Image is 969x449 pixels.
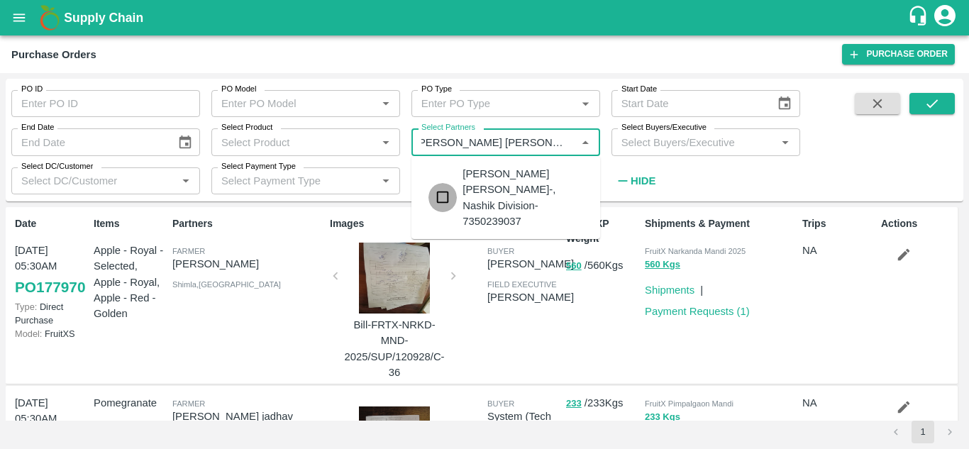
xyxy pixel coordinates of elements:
p: Partners [172,216,324,231]
button: Open [377,133,395,152]
button: Open [576,94,594,113]
button: Open [377,94,395,113]
span: Model: [15,328,42,339]
p: [PERSON_NAME] [487,289,574,305]
input: Start Date [611,90,766,117]
p: / 560 Kgs [566,257,639,274]
label: Select Buyers/Executive [621,122,707,133]
p: NA [802,243,875,258]
span: Farmer [172,399,205,408]
input: Select Payment Type [216,172,354,190]
label: Select Partners [421,122,475,133]
div: account of current user [932,3,958,33]
div: customer-support [907,5,932,31]
p: [DATE] 05:30AM [15,243,88,275]
p: Images [330,216,482,231]
input: Select DC/Customer [16,172,172,190]
img: logo [35,4,64,32]
button: open drawer [3,1,35,34]
p: System (Tech User) [487,409,560,440]
a: Shipments [645,284,694,296]
input: Select Partners [416,133,572,151]
button: Hide [611,169,660,193]
input: Select Buyers/Executive [616,133,773,151]
p: Shipments & Payment [645,216,797,231]
a: Purchase Order [842,44,955,65]
span: field executive [487,280,557,289]
p: FruitXS [15,327,88,340]
p: [PERSON_NAME] jadhav [172,409,324,424]
span: buyer [487,399,514,408]
button: Close [576,133,594,152]
p: NA [802,395,875,411]
p: [PERSON_NAME] [487,256,574,272]
p: [DATE] 05:30AM [15,395,88,427]
label: Select Product [221,122,272,133]
a: Payment Requests (1) [645,306,750,317]
p: Bill-FRTX-NRKD-MND-2025/SUP/120928/C-36 [341,317,448,380]
strong: Hide [631,175,655,187]
button: Open [377,172,395,190]
button: 560 Kgs [645,257,680,273]
p: Direct Purchase [15,300,88,327]
a: Supply Chain [64,8,907,28]
input: Enter PO ID [11,90,200,117]
button: Open [776,133,794,152]
p: Date [15,216,88,231]
span: FruitX Narkanda Mandi 2025 [645,247,746,255]
label: Start Date [621,84,657,95]
div: [PERSON_NAME] [PERSON_NAME]-, Nashik Division-7350239037 [463,166,589,229]
label: Select DC/Customer [21,161,93,172]
input: End Date [11,128,166,155]
input: Enter PO Type [416,94,572,113]
input: Enter PO Model [216,94,372,113]
button: 560 [566,258,582,275]
button: Open [177,172,195,190]
button: Choose date [172,129,199,156]
button: page 1 [912,421,934,443]
a: PO177970 [15,275,85,300]
span: buyer [487,247,514,255]
button: 233 [566,396,582,412]
p: Actions [881,216,954,231]
label: PO Model [221,84,257,95]
span: Type: [15,301,37,312]
div: | [694,277,703,298]
div: Purchase Orders [11,45,96,64]
p: Apple - Royal - Selected, Apple - Royal, Apple - Red - Golden [94,243,167,321]
label: PO ID [21,84,43,95]
span: Shimla , [GEOGRAPHIC_DATA] [172,280,281,289]
p: ACT/EXP Weight [566,216,639,246]
nav: pagination navigation [882,421,963,443]
button: Choose date [771,90,798,117]
button: 233 Kgs [645,409,680,426]
p: / 233 Kgs [566,395,639,411]
p: Items [94,216,167,231]
p: [PERSON_NAME] [172,256,324,272]
label: Select Payment Type [221,161,296,172]
p: Pomegranate [94,395,167,411]
input: Select Product [216,133,372,151]
label: End Date [21,122,54,133]
p: Trips [802,216,875,231]
span: Farmer [172,247,205,255]
b: Supply Chain [64,11,143,25]
span: FruitX Pimpalgaon Mandi [645,399,733,408]
label: PO Type [421,84,452,95]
